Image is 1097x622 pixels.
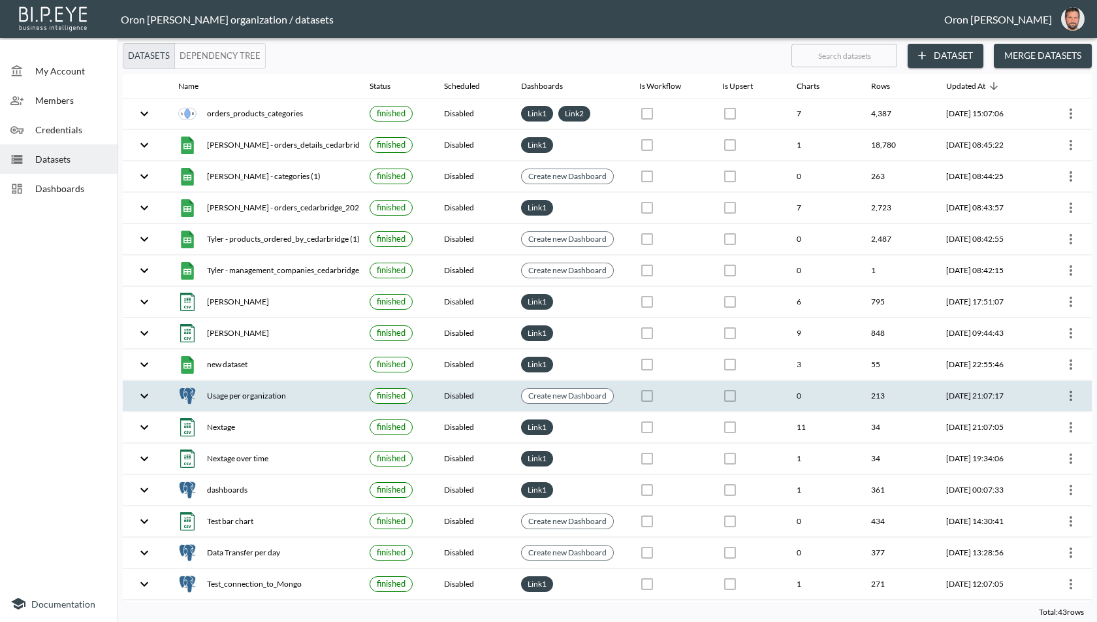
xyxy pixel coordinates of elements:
th: 0 [786,506,861,537]
th: {"type":"div","key":null,"ref":null,"props":{"style":{"display":"flex","flexWrap":"wrap","gap":6}... [511,350,629,380]
span: finished [377,202,405,212]
th: 2024-09-04, 21:07:05 [936,412,1017,443]
th: 2023-12-28, 14:30:41 [936,506,1017,537]
th: 2025-05-29, 08:44:25 [936,161,1017,192]
th: {"type":{},"key":null,"ref":null,"props":{"size":"small","clickable":true,"style":{"background":"... [511,538,629,568]
div: Test bar chart [178,512,349,531]
img: csv icon [178,512,197,531]
th: {"type":"div","key":null,"ref":null,"props":{"style":{"display":"flex","gap":16,"alignItems":"cen... [168,99,359,129]
a: Link1 [525,325,549,340]
th: {"type":{},"key":null,"ref":null,"props":{"size":"small","label":{"type":{},"key":null,"ref":null... [359,538,434,568]
th: 3 [786,350,861,380]
span: finished [377,296,405,306]
th: {"type":{},"key":null,"ref":null,"props":{"size":"small","label":{"type":{},"key":null,"ref":null... [359,569,434,600]
div: Tyler - products_ordered_by_cedarbridge (1) [178,230,349,248]
th: 0 [786,224,861,255]
div: [PERSON_NAME] - orders_cedarbridge_202401_present [178,199,349,217]
a: Link2 [562,106,586,121]
div: Name [178,78,199,94]
div: [PERSON_NAME] - categories (1) [178,167,349,186]
th: {"type":{"isMobxInjector":true,"displayName":"inject-with-userStore-stripeStore-datasetsStore(Obj... [1017,255,1092,286]
th: 795 [861,287,935,318]
a: Link1 [525,451,549,466]
th: 2025-05-29, 08:42:55 [936,224,1017,255]
span: Name [178,78,215,94]
th: 34 [861,444,935,474]
img: google sheets [178,230,197,248]
th: {"type":{},"key":null,"ref":null,"props":{"disabled":true,"checked":false,"color":"primary","styl... [629,538,712,568]
img: csv icon [178,450,197,468]
div: Status [370,78,390,94]
span: finished [377,390,405,401]
img: postgres icon [178,481,197,499]
th: Disabled [434,130,511,161]
th: {"type":{"isMobxInjector":true,"displayName":"inject-with-userStore-stripeStore-datasetsStore(Obj... [1017,99,1092,129]
th: {"type":{},"key":null,"ref":null,"props":{"size":"small","clickable":true,"style":{"background":"... [511,381,629,412]
th: {"type":{},"key":null,"ref":null,"props":{"size":"small","label":{"type":{},"key":null,"ref":null... [359,475,434,506]
div: Link1 [521,325,553,341]
th: {"type":{"isMobxInjector":true,"displayName":"inject-with-userStore-stripeStore-datasetsStore(Obj... [1017,475,1092,506]
th: 2023-12-28, 13:28:56 [936,538,1017,568]
a: Create new Dashboard [526,231,609,246]
button: expand row [133,291,155,313]
button: expand row [133,259,155,282]
th: {"type":"div","key":null,"ref":null,"props":{"style":{"display":"flex","gap":16,"alignItems":"cen... [168,412,359,443]
th: {"type":{"isMobxInjector":true,"displayName":"inject-with-userStore-stripeStore-datasetsStore(Obj... [1017,381,1092,412]
div: Nextage [178,418,349,436]
span: Updated At [946,78,1002,94]
th: 1 [786,475,861,506]
th: 361 [861,475,935,506]
div: Link1 [521,106,553,122]
a: Link1 [525,137,549,152]
span: finished [377,547,405,557]
th: {"type":{},"key":null,"ref":null,"props":{"disabled":true,"checked":false,"color":"primary","styl... [629,381,712,412]
img: csv icon [178,324,197,342]
th: {"type":{},"key":null,"ref":null,"props":{"disabled":true,"checked":false,"color":"primary","styl... [629,412,712,443]
a: Link1 [525,576,549,591]
th: 213 [861,381,935,412]
div: [PERSON_NAME] [178,293,349,311]
a: Link1 [525,482,549,497]
span: finished [377,421,405,432]
span: finished [377,359,405,369]
div: Link1 [521,294,553,310]
th: {"type":{"isMobxInjector":true,"displayName":"inject-with-userStore-stripeStore-datasetsStore(Obj... [1017,130,1092,161]
img: postgres icon [178,387,197,405]
div: Link1 [521,137,553,153]
button: more [1060,323,1081,344]
th: Disabled [434,318,511,349]
th: {"type":{},"key":null,"ref":null,"props":{"size":"small","label":{"type":{},"key":null,"ref":null... [359,444,434,474]
button: more [1060,260,1081,281]
th: {"type":{},"key":null,"ref":null,"props":{"size":"small","label":{"type":{},"key":null,"ref":null... [359,193,434,223]
th: {"type":{},"key":null,"ref":null,"props":{"disabled":true,"checked":false,"color":"primary","styl... [712,538,786,568]
img: inner join icon [178,105,197,123]
th: {"type":{},"key":null,"ref":null,"props":{"disabled":true,"checked":false,"color":"primary","styl... [712,224,786,255]
th: {"type":{},"key":null,"ref":null,"props":{"disabled":true,"checked":false,"color":"primary","styl... [712,381,786,412]
span: Charts [797,78,836,94]
img: f7df4f0b1e237398fe25aedd0497c453 [1061,7,1085,31]
th: {"type":"div","key":null,"ref":null,"props":{"style":{"display":"flex","gap":16,"alignItems":"cen... [168,318,359,349]
th: {"type":"div","key":null,"ref":null,"props":{"style":{"display":"flex","gap":16,"alignItems":"cen... [168,475,359,506]
th: {"type":{},"key":null,"ref":null,"props":{"disabled":true,"checked":false,"color":"primary","styl... [712,287,786,318]
a: Link1 [525,106,549,121]
div: Link1 [521,482,553,498]
th: {"type":"div","key":null,"ref":null,"props":{"style":{"display":"flex","gap":16,"alignItems":"cen... [168,224,359,255]
div: dashboards [178,481,349,499]
th: {"type":"div","key":null,"ref":null,"props":{"style":{"display":"flex","flexWrap":"wrap","gap":6}... [511,318,629,349]
th: {"type":"div","key":null,"ref":null,"props":{"style":{"display":"flex","gap":16,"alignItems":"cen... [168,538,359,568]
span: finished [377,453,405,463]
th: 377 [861,538,935,568]
button: oron@bipeye.com [1052,3,1094,35]
div: Updated At [946,78,985,94]
th: 848 [861,318,935,349]
th: {"type":{},"key":null,"ref":null,"props":{"disabled":true,"checked":false,"color":"primary","styl... [712,318,786,349]
div: Nextage over time [178,450,349,468]
th: {"type":{"isMobxInjector":true,"displayName":"inject-with-userStore-stripeStore-datasetsStore(Obj... [1017,444,1092,474]
th: 2025-05-29, 08:45:22 [936,130,1017,161]
th: {"type":{},"key":null,"ref":null,"props":{"size":"small","label":{"type":{},"key":null,"ref":null... [359,255,434,286]
th: {"type":"div","key":null,"ref":null,"props":{"style":{"display":"flex","gap":16,"alignItems":"cen... [168,381,359,412]
div: Link1 [521,419,553,435]
th: {"type":{},"key":null,"ref":null,"props":{"disabled":true,"checked":false,"color":"primary","styl... [629,224,712,255]
th: 2024-10-27, 22:55:46 [936,350,1017,380]
th: {"type":"div","key":null,"ref":null,"props":{"style":{"display":"flex","gap":16,"alignItems":"cen... [168,161,359,192]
